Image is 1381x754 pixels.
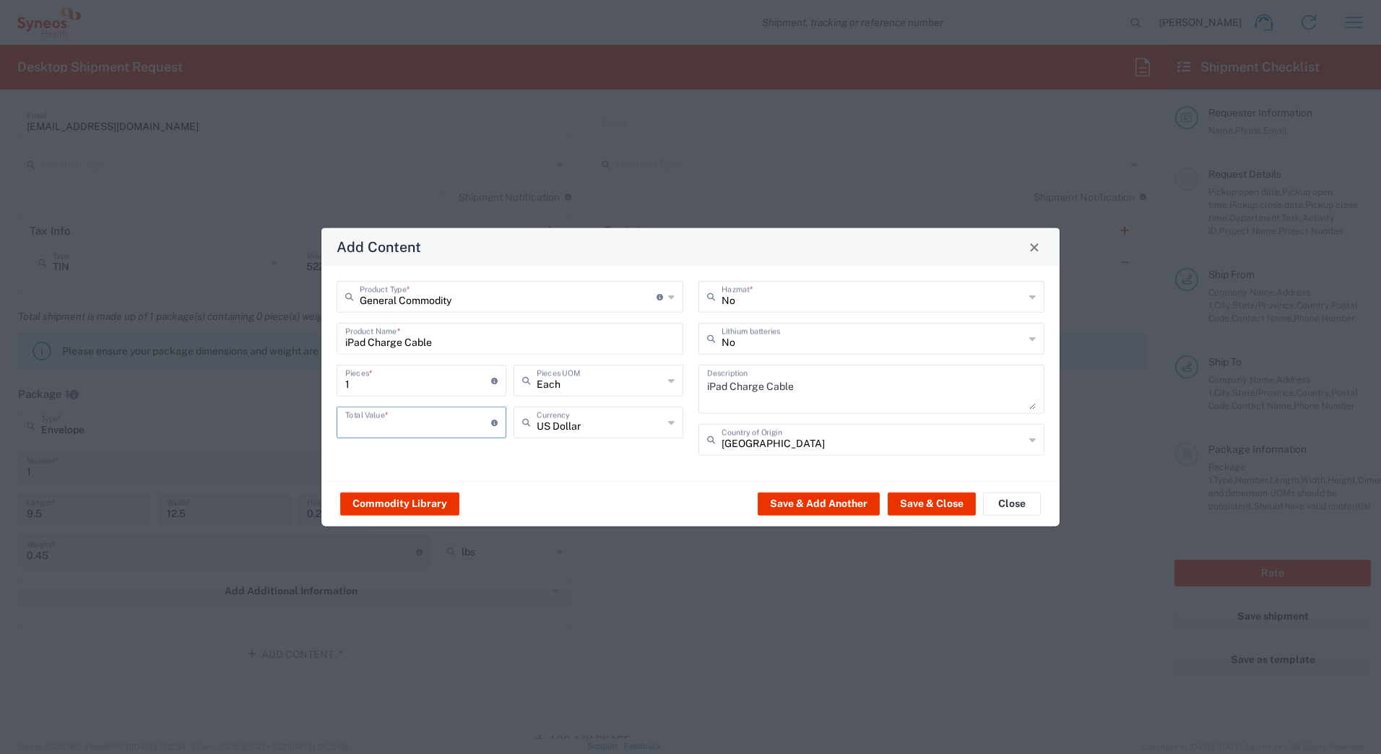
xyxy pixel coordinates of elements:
[983,492,1041,515] button: Close
[1024,237,1044,257] button: Close
[337,236,421,257] h4: Add Content
[758,492,880,515] button: Save & Add Another
[888,492,976,515] button: Save & Close
[340,492,459,515] button: Commodity Library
